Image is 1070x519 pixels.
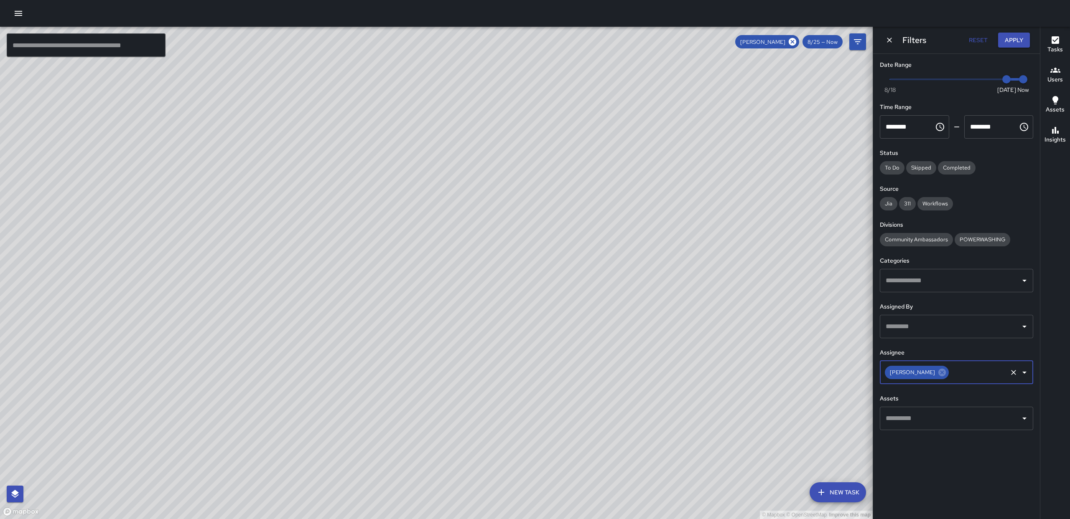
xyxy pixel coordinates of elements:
h6: Assets [880,394,1033,403]
button: Tasks [1040,30,1070,60]
div: To Do [880,161,904,175]
h6: Tasks [1047,45,1063,54]
h6: Filters [902,33,926,47]
span: 8/18 [884,86,896,94]
button: Open [1019,367,1030,378]
div: 311 [899,197,916,210]
span: Workflows [917,200,953,207]
button: Choose time, selected time is 12:00 AM [932,119,948,135]
h6: Categories [880,256,1033,266]
button: Open [1019,321,1030,332]
div: Workflows [917,197,953,210]
button: Reset [965,33,991,48]
h6: Status [880,149,1033,158]
h6: Time Range [880,103,1033,112]
h6: Assignee [880,348,1033,357]
div: Skipped [906,161,936,175]
button: Assets [1040,90,1070,120]
button: Open [1019,275,1030,286]
span: [PERSON_NAME] [885,367,940,377]
button: Open [1019,413,1030,424]
button: Filters [849,33,866,50]
div: POWERWASHING [955,233,1010,246]
h6: Date Range [880,61,1033,70]
div: Community Ambassadors [880,233,953,246]
h6: Source [880,185,1033,194]
span: [DATE] [997,86,1016,94]
div: [PERSON_NAME] [885,366,949,379]
div: [PERSON_NAME] [735,35,799,48]
span: 311 [899,200,916,207]
div: Completed [938,161,976,175]
h6: Assigned By [880,302,1033,311]
button: Insights [1040,120,1070,150]
button: Clear [1008,367,1019,378]
button: Choose time, selected time is 11:59 PM [1016,119,1032,135]
button: Dismiss [883,34,896,46]
span: 8/25 — Now [802,38,843,46]
h6: Assets [1046,105,1065,114]
h6: Divisions [880,220,1033,230]
button: Apply [998,33,1030,48]
span: Community Ambassadors [880,236,953,243]
span: Skipped [906,164,936,171]
h6: Insights [1045,135,1066,144]
span: Completed [938,164,976,171]
span: [PERSON_NAME] [735,38,790,46]
span: To Do [880,164,904,171]
h6: Users [1047,75,1063,84]
span: Now [1017,86,1029,94]
button: Users [1040,60,1070,90]
span: Jia [880,200,897,207]
button: New Task [810,482,866,502]
div: Jia [880,197,897,210]
span: POWERWASHING [955,236,1010,243]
